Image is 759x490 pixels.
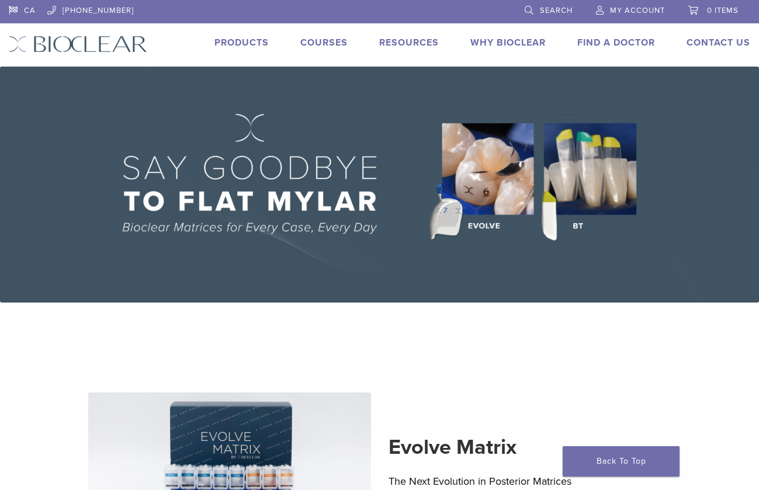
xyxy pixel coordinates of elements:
[470,37,546,48] a: Why Bioclear
[300,37,348,48] a: Courses
[389,433,671,461] h2: Evolve Matrix
[687,37,750,48] a: Contact Us
[610,6,665,15] span: My Account
[577,37,655,48] a: Find A Doctor
[379,37,439,48] a: Resources
[563,446,680,477] a: Back To Top
[214,37,269,48] a: Products
[540,6,573,15] span: Search
[9,36,147,53] img: Bioclear
[389,472,671,490] p: The Next Evolution in Posterior Matrices
[707,6,739,15] span: 0 items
